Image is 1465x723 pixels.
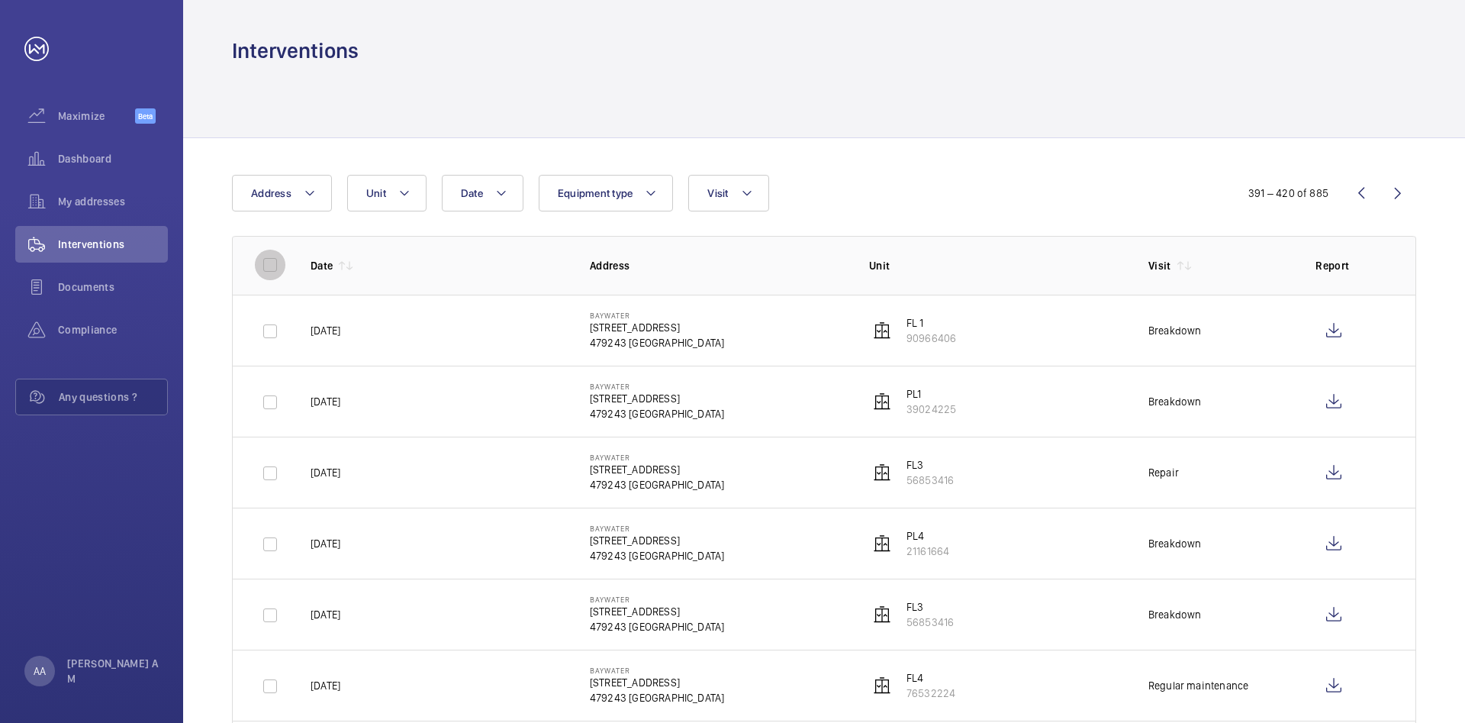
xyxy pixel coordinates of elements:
[34,663,46,679] p: AA
[58,108,135,124] span: Maximize
[590,524,724,533] p: Baywater
[869,258,1124,273] p: Unit
[688,175,768,211] button: Visit
[311,607,340,622] p: [DATE]
[1148,465,1179,480] div: Repair
[1148,323,1202,338] div: Breakdown
[590,311,724,320] p: Baywater
[539,175,674,211] button: Equipment type
[590,666,724,675] p: Baywater
[461,187,483,199] span: Date
[311,465,340,480] p: [DATE]
[67,656,159,686] p: [PERSON_NAME] A M
[590,406,724,421] p: 479243 [GEOGRAPHIC_DATA]
[58,322,168,337] span: Compliance
[558,187,633,199] span: Equipment type
[1148,536,1202,551] div: Breakdown
[135,108,156,124] span: Beta
[1148,607,1202,622] div: Breakdown
[590,335,724,350] p: 479243 [GEOGRAPHIC_DATA]
[590,382,724,391] p: Baywater
[58,237,168,252] span: Interventions
[906,315,956,331] p: FL 1
[873,605,891,624] img: elevator.svg
[873,321,891,340] img: elevator.svg
[232,37,359,65] h1: Interventions
[906,686,955,701] p: 76532224
[590,462,724,477] p: [STREET_ADDRESS]
[906,473,954,488] p: 56853416
[311,323,340,338] p: [DATE]
[906,528,949,544] p: PL4
[590,619,724,634] p: 479243 [GEOGRAPHIC_DATA]
[906,544,949,559] p: 21161664
[58,194,168,209] span: My addresses
[311,678,340,693] p: [DATE]
[58,279,168,295] span: Documents
[590,548,724,563] p: 479243 [GEOGRAPHIC_DATA]
[1148,678,1248,693] div: Regular maintenance
[906,457,954,473] p: FL3
[590,604,724,619] p: [STREET_ADDRESS]
[873,392,891,411] img: elevator.svg
[590,258,845,273] p: Address
[311,394,340,409] p: [DATE]
[590,690,724,705] p: 479243 [GEOGRAPHIC_DATA]
[1315,258,1385,273] p: Report
[590,391,724,406] p: [STREET_ADDRESS]
[873,676,891,695] img: elevator.svg
[707,187,728,199] span: Visit
[906,670,955,686] p: FL4
[442,175,523,211] button: Date
[347,175,427,211] button: Unit
[251,187,291,199] span: Address
[873,463,891,482] img: elevator.svg
[873,534,891,553] img: elevator.svg
[906,599,954,615] p: FL3
[1248,186,1328,201] div: 391 – 420 of 885
[1148,258,1171,273] p: Visit
[590,477,724,492] p: 479243 [GEOGRAPHIC_DATA]
[906,402,956,417] p: 39024225
[232,175,332,211] button: Address
[590,453,724,462] p: Baywater
[311,258,333,273] p: Date
[590,595,724,604] p: Baywater
[366,187,386,199] span: Unit
[590,675,724,690] p: [STREET_ADDRESS]
[590,320,724,335] p: [STREET_ADDRESS]
[906,386,956,402] p: PL1
[58,151,168,166] span: Dashboard
[906,331,956,346] p: 90966406
[59,389,167,405] span: Any questions ?
[906,615,954,630] p: 56853416
[311,536,340,551] p: [DATE]
[590,533,724,548] p: [STREET_ADDRESS]
[1148,394,1202,409] div: Breakdown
